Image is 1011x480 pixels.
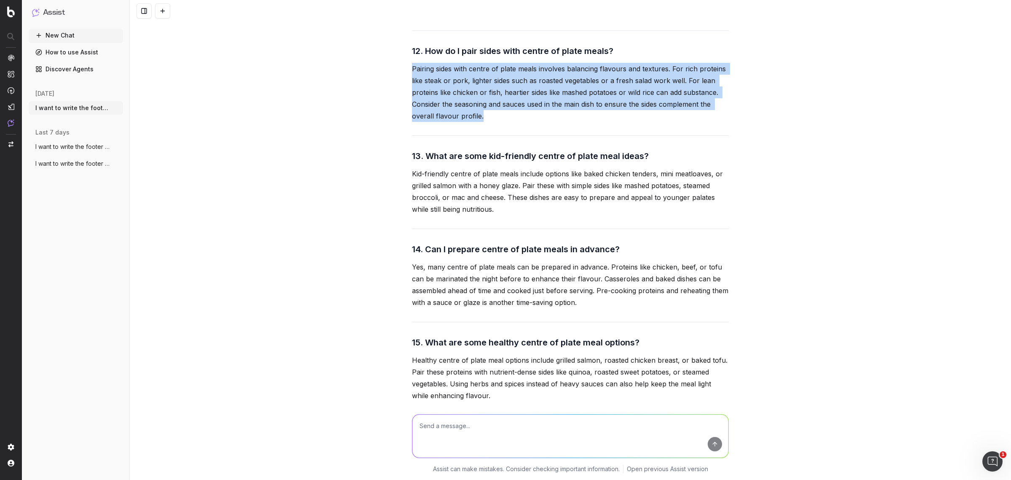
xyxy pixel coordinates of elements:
[433,465,620,473] p: Assist can make mistakes. Consider checking important information.
[29,140,123,154] button: I want to write the footer text. The foo
[32,7,120,19] button: Assist
[8,103,14,110] img: Studio
[29,62,123,76] a: Discover Agents
[29,46,123,59] a: How to use Assist
[412,243,729,256] h3: 14. Can I prepare centre of plate meals in advance?
[627,465,708,473] a: Open previous Assist version
[7,6,15,17] img: Botify logo
[412,44,729,58] h3: 12. How do I pair sides with centre of plate meals?
[412,63,729,122] p: Pairing sides with centre of plate meals involves balancing flavours and textures. For rich prote...
[35,89,54,98] span: [DATE]
[1000,451,1006,458] span: 1
[8,54,14,61] img: Analytics
[29,157,123,170] button: I want to write the footer text. The foo
[8,70,14,78] img: Intelligence
[412,261,729,308] p: Yes, many centre of plate meals can be prepared in advance. Proteins like chicken, beef, or tofu ...
[29,29,123,42] button: New Chat
[35,128,70,137] span: last 7 days
[8,141,13,147] img: Switch project
[8,444,14,450] img: Setting
[412,336,729,349] h3: 15. What are some healthy centre of plate meal options?
[32,8,40,16] img: Assist
[35,104,110,112] span: I want to write the footer text. The foo
[29,101,123,115] button: I want to write the footer text. The foo
[35,143,110,151] span: I want to write the footer text. The foo
[43,7,65,19] h1: Assist
[412,354,729,402] p: Healthy centre of plate meal options include grilled salmon, roasted chicken breast, or baked tof...
[8,119,14,127] img: Assist
[982,451,1003,472] iframe: Intercom live chat
[412,149,729,163] h3: 13. What are some kid-friendly centre of plate meal ideas?
[412,168,729,215] p: Kid-friendly centre of plate meals include options like baked chicken tenders, mini meatloaves, o...
[8,460,14,467] img: My account
[8,87,14,94] img: Activation
[35,159,110,168] span: I want to write the footer text. The foo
